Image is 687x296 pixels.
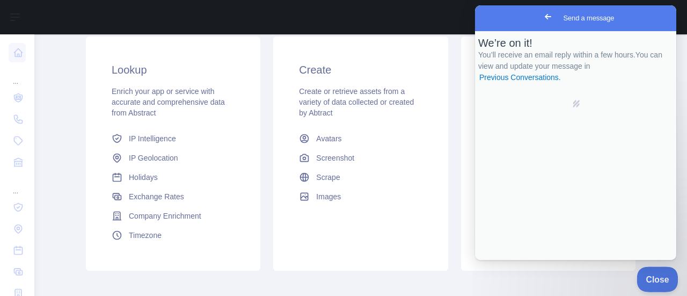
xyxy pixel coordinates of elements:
[295,168,426,187] a: Scrape
[129,191,184,202] span: Exchange Rates
[295,129,426,148] a: Avatars
[129,153,178,163] span: IP Geolocation
[107,226,239,245] a: Timezone
[129,172,158,183] span: Holidays
[637,266,679,292] iframe: Help Scout Beacon - Close
[129,230,162,241] span: Timezone
[299,62,422,77] h3: Create
[107,148,239,168] a: IP Geolocation
[107,206,239,226] a: Company Enrichment
[107,129,239,148] a: IP Intelligence
[9,64,26,86] div: ...
[316,172,340,183] span: Scrape
[9,174,26,196] div: ...
[129,211,201,221] span: Company Enrichment
[112,62,235,77] h3: Lookup
[295,187,426,206] a: Images
[112,87,225,117] span: Enrich your app or service with accurate and comprehensive data from Abstract
[295,148,426,168] a: Screenshot
[107,168,239,187] a: Holidays
[129,133,176,144] span: IP Intelligence
[316,133,341,144] span: Avatars
[299,87,414,117] span: Create or retrieve assets from a variety of data collected or created by Abtract
[107,187,239,206] a: Exchange Rates
[475,5,676,260] iframe: Help Scout Beacon - Live Chat, Contact Form, and Knowledge Base
[316,153,354,163] span: Screenshot
[316,191,341,202] span: Images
